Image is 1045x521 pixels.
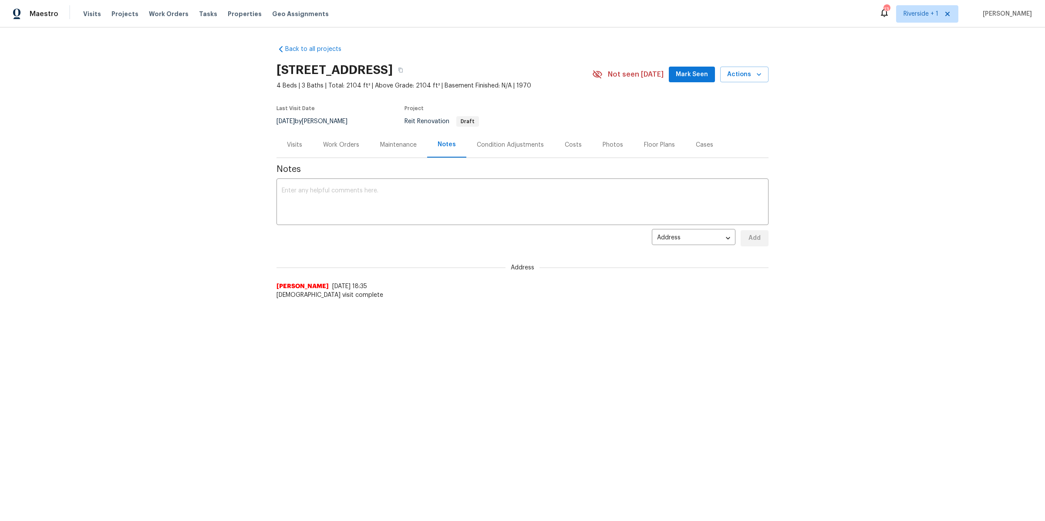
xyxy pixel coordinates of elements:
button: Mark Seen [669,67,715,83]
span: Maestro [30,10,58,18]
div: Maintenance [380,141,417,149]
span: 4 Beds | 3 Baths | Total: 2104 ft² | Above Grade: 2104 ft² | Basement Finished: N/A | 1970 [276,81,592,90]
div: Notes [438,140,456,149]
span: Visits [83,10,101,18]
span: Mark Seen [676,69,708,80]
button: Copy Address [393,62,408,78]
h2: [STREET_ADDRESS] [276,66,393,74]
div: Condition Adjustments [477,141,544,149]
span: Riverside + 1 [903,10,938,18]
span: Projects [111,10,138,18]
span: [DATE] [276,118,295,124]
span: Project [405,106,424,111]
div: Address [652,228,735,249]
div: Cases [696,141,713,149]
span: Reit Renovation [405,118,479,124]
span: [DATE] 18:35 [332,283,367,289]
button: Actions [720,67,769,83]
div: Visits [287,141,302,149]
div: by [PERSON_NAME] [276,116,358,127]
span: Address [506,263,539,272]
div: Photos [603,141,623,149]
span: Notes [276,165,769,174]
span: [DEMOGRAPHIC_DATA] visit complete [276,291,769,299]
span: Actions [727,69,762,80]
span: Geo Assignments [272,10,329,18]
span: Properties [228,10,262,18]
div: 13 [883,5,890,14]
div: Costs [565,141,582,149]
span: [PERSON_NAME] [276,282,329,291]
a: Back to all projects [276,45,360,54]
span: Not seen [DATE] [608,70,664,79]
span: [PERSON_NAME] [979,10,1032,18]
span: Last Visit Date [276,106,315,111]
div: Work Orders [323,141,359,149]
div: Floor Plans [644,141,675,149]
span: Draft [457,119,478,124]
span: Work Orders [149,10,189,18]
span: Tasks [199,11,217,17]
